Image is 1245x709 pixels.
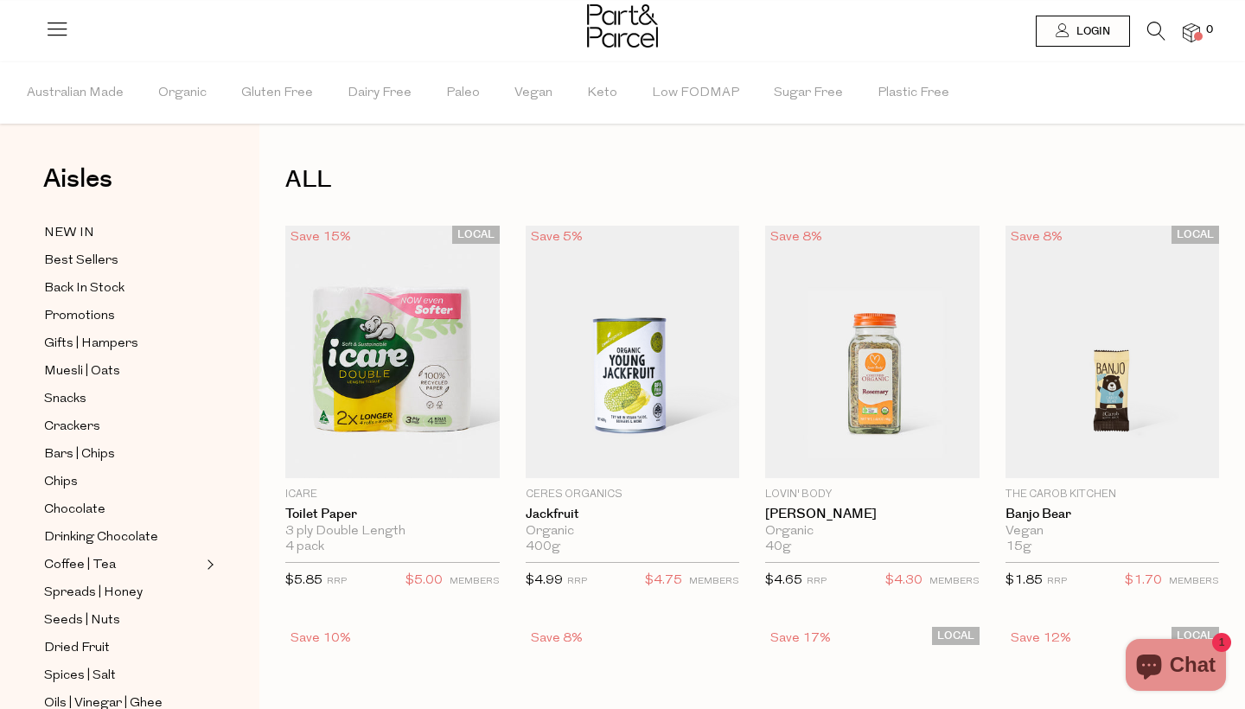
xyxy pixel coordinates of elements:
span: Organic [158,63,207,124]
a: Chocolate [44,499,201,521]
span: $5.85 [285,574,322,587]
span: Bars | Chips [44,444,115,465]
span: Snacks [44,389,86,410]
span: Paleo [446,63,480,124]
a: Coffee | Tea [44,554,201,576]
div: Save 17% [765,627,836,650]
span: 0 [1202,22,1217,38]
img: Part&Parcel [587,4,658,48]
small: MEMBERS [929,577,980,586]
span: Drinking Chocolate [44,527,158,548]
span: Back In Stock [44,278,124,299]
span: Australian Made [27,63,124,124]
h1: ALL [285,160,1219,200]
a: Back In Stock [44,278,201,299]
small: RRP [327,577,347,586]
span: $1.70 [1125,570,1162,592]
small: MEMBERS [1169,577,1219,586]
a: Banjo Bear [1006,507,1220,522]
a: Dried Fruit [44,637,201,659]
small: MEMBERS [450,577,500,586]
small: RRP [807,577,827,586]
a: 0 [1183,23,1200,42]
span: Dairy Free [348,63,412,124]
span: Dried Fruit [44,638,110,659]
a: Seeds | Nuts [44,610,201,631]
div: Save 10% [285,627,356,650]
span: $4.30 [885,570,923,592]
span: Promotions [44,306,115,327]
div: Organic [526,524,740,540]
small: RRP [567,577,587,586]
span: Spreads | Honey [44,583,143,604]
div: Save 5% [526,226,588,249]
span: Seeds | Nuts [44,610,120,631]
button: Expand/Collapse Coffee | Tea [202,554,214,575]
span: Coffee | Tea [44,555,116,576]
span: Vegan [514,63,552,124]
a: Drinking Chocolate [44,527,201,548]
span: Plastic Free [878,63,949,124]
div: Organic [765,524,980,540]
a: Toilet Paper [285,507,500,522]
span: $4.99 [526,574,563,587]
span: Gifts | Hampers [44,334,138,354]
span: $1.85 [1006,574,1043,587]
small: MEMBERS [689,577,739,586]
span: Sugar Free [774,63,843,124]
p: The Carob Kitchen [1006,487,1220,502]
div: Vegan [1006,524,1220,540]
span: LOCAL [1172,226,1219,244]
span: $5.00 [405,570,443,592]
span: 15g [1006,540,1031,555]
span: $4.75 [645,570,682,592]
span: Login [1072,24,1110,39]
a: Chips [44,471,201,493]
span: Chips [44,472,78,493]
a: Best Sellers [44,250,201,271]
span: $4.65 [765,574,802,587]
span: Gluten Free [241,63,313,124]
a: Promotions [44,305,201,327]
div: 3 ply Double Length [285,524,500,540]
small: RRP [1047,577,1067,586]
span: LOCAL [452,226,500,244]
div: Save 12% [1006,627,1076,650]
span: Muesli | Oats [44,361,120,382]
a: Muesli | Oats [44,361,201,382]
div: Save 8% [1006,226,1068,249]
span: 4 pack [285,540,324,555]
span: 400g [526,540,560,555]
p: icare [285,487,500,502]
span: Aisles [43,160,112,198]
a: [PERSON_NAME] [765,507,980,522]
img: Banjo Bear [1006,226,1220,478]
span: LOCAL [1172,627,1219,645]
span: NEW IN [44,223,94,244]
a: Spreads | Honey [44,582,201,604]
span: Keto [587,63,617,124]
div: Save 8% [765,226,827,249]
div: Save 15% [285,226,356,249]
p: Lovin' Body [765,487,980,502]
span: Spices | Salt [44,666,116,687]
a: Jackfruit [526,507,740,522]
span: Crackers [44,417,100,438]
div: Save 8% [526,627,588,650]
p: Ceres Organics [526,487,740,502]
img: Rosemary [765,226,980,478]
img: Toilet Paper [285,226,500,478]
span: Low FODMAP [652,63,739,124]
a: NEW IN [44,222,201,244]
a: Login [1036,16,1130,47]
span: Chocolate [44,500,105,521]
span: LOCAL [932,627,980,645]
a: Bars | Chips [44,444,201,465]
span: Best Sellers [44,251,118,271]
img: Jackfruit [526,226,740,478]
a: Spices | Salt [44,665,201,687]
inbox-online-store-chat: Shopify online store chat [1120,639,1231,695]
a: Aisles [43,166,112,209]
a: Gifts | Hampers [44,333,201,354]
a: Snacks [44,388,201,410]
